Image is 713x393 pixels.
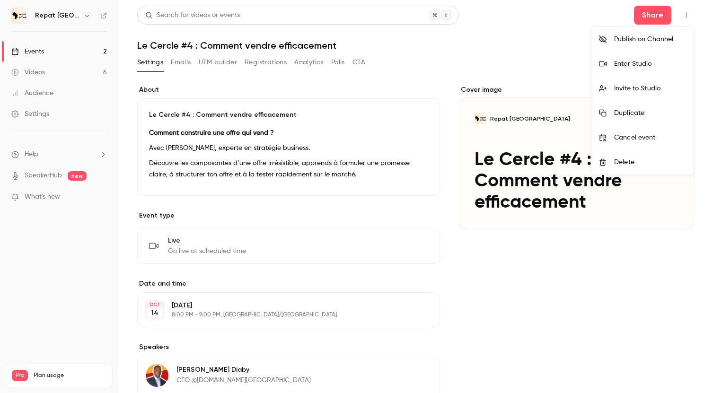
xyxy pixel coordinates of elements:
[614,35,686,44] div: Publish on Channel
[614,157,686,167] div: Delete
[614,84,686,93] div: Invite to Studio
[614,59,686,69] div: Enter Studio
[614,133,686,142] div: Cancel event
[614,108,686,118] div: Duplicate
